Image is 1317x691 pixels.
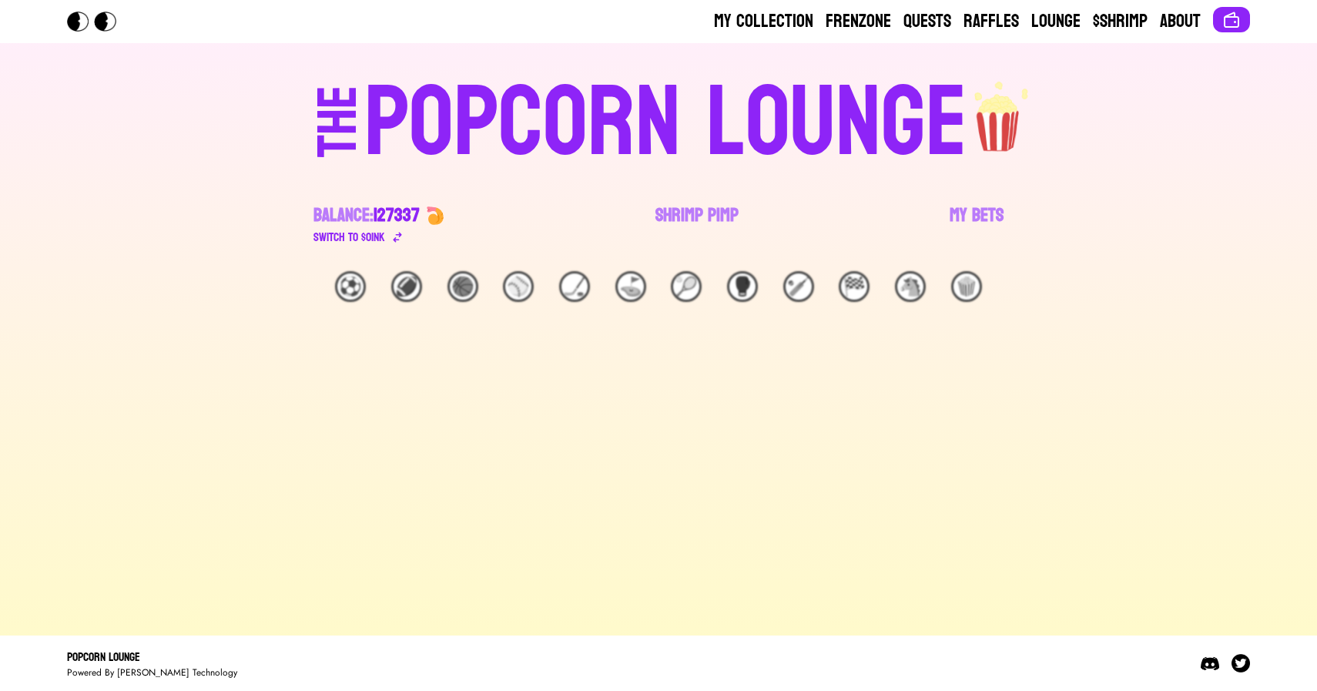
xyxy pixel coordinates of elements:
[313,203,420,228] div: Balance:
[903,9,951,34] a: Quests
[426,206,444,225] img: 🍤
[655,203,739,247] a: Shrimp Pimp
[1160,9,1201,34] a: About
[1093,9,1148,34] a: $Shrimp
[895,271,926,302] div: 🐴
[1201,654,1219,673] img: Discord
[951,271,982,302] div: 🍿
[559,271,590,302] div: 🏒
[727,271,758,302] div: 🥊
[963,9,1019,34] a: Raffles
[391,271,422,302] div: 🏈
[1222,11,1241,29] img: Connect wallet
[671,271,702,302] div: 🎾
[1031,9,1081,34] a: Lounge
[447,271,478,302] div: 🏀
[503,271,534,302] div: ⚾️
[826,9,891,34] a: Frenzone
[967,68,1030,154] img: popcorn
[783,271,814,302] div: 🏏
[184,68,1133,173] a: THEPOPCORN LOUNGEpopcorn
[1232,654,1250,673] img: Twitter
[67,12,129,32] img: Popcorn
[714,9,813,34] a: My Collection
[839,271,870,302] div: 🏁
[335,271,366,302] div: ⚽️
[67,666,237,679] div: Powered By [PERSON_NAME] Technology
[310,86,366,188] div: THE
[374,199,420,232] span: 127337
[67,648,237,666] div: Popcorn Lounge
[950,203,1004,247] a: My Bets
[313,228,385,247] div: Switch to $ OINK
[364,74,967,173] div: POPCORN LOUNGE
[615,271,646,302] div: ⛳️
